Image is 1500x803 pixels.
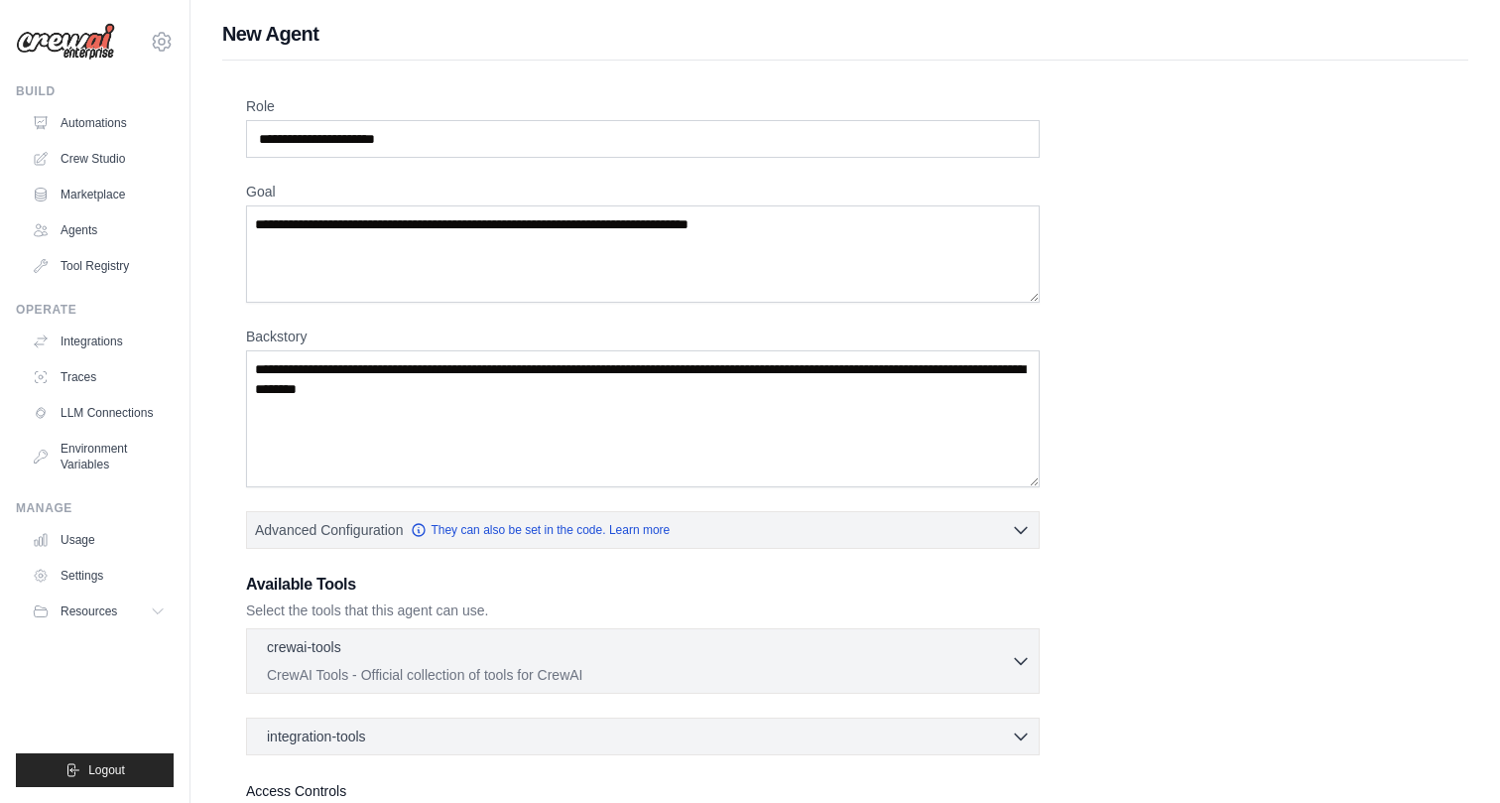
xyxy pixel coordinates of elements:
[24,214,174,246] a: Agents
[24,397,174,429] a: LLM Connections
[24,433,174,480] a: Environment Variables
[24,107,174,139] a: Automations
[16,83,174,99] div: Build
[255,520,403,540] span: Advanced Configuration
[267,637,341,657] p: crewai-tools
[16,753,174,787] button: Logout
[16,302,174,318] div: Operate
[246,573,1040,597] h3: Available Tools
[24,361,174,393] a: Traces
[88,762,125,778] span: Logout
[246,601,1040,620] p: Select the tools that this agent can use.
[16,23,115,61] img: Logo
[267,665,1011,685] p: CrewAI Tools - Official collection of tools for CrewAI
[255,637,1031,685] button: crewai-tools CrewAI Tools - Official collection of tools for CrewAI
[24,250,174,282] a: Tool Registry
[24,326,174,357] a: Integrations
[24,524,174,556] a: Usage
[222,20,1468,48] h1: New Agent
[247,512,1039,548] button: Advanced Configuration They can also be set in the code. Learn more
[267,727,366,746] span: integration-tools
[24,596,174,627] button: Resources
[246,327,1040,346] label: Backstory
[246,182,1040,201] label: Goal
[255,727,1031,746] button: integration-tools
[24,560,174,592] a: Settings
[246,779,1040,803] label: Access Controls
[246,96,1040,116] label: Role
[24,179,174,210] a: Marketplace
[411,522,670,538] a: They can also be set in the code. Learn more
[61,603,117,619] span: Resources
[16,500,174,516] div: Manage
[24,143,174,175] a: Crew Studio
